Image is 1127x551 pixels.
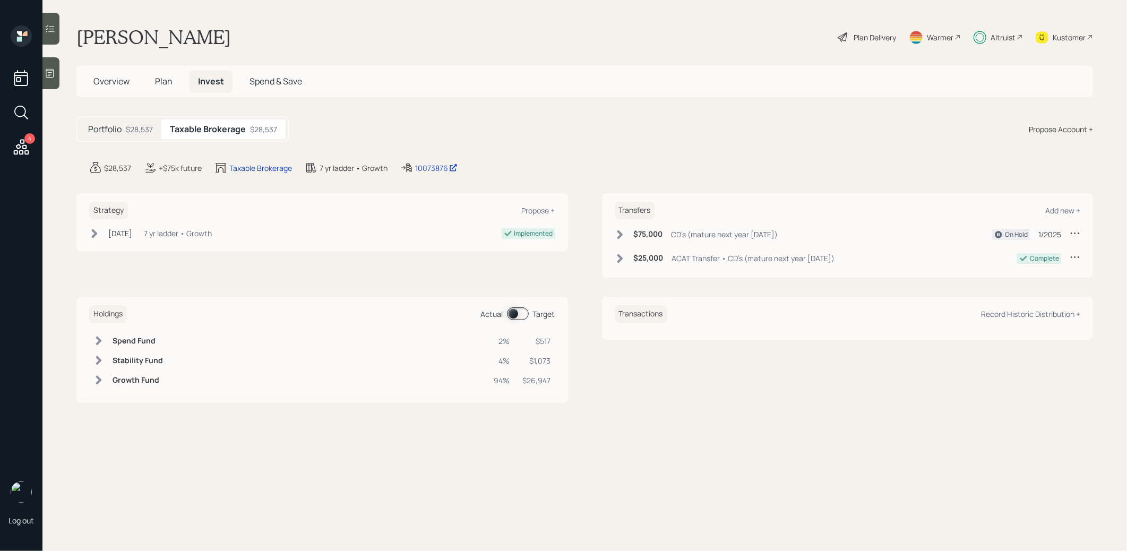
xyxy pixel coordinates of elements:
[88,124,122,134] h5: Portfolio
[634,254,664,263] h6: $25,000
[155,75,173,87] span: Plan
[229,162,292,174] div: Taxable Brokerage
[89,305,127,323] h6: Holdings
[533,308,555,320] div: Target
[514,229,553,238] div: Implemented
[1030,254,1059,263] div: Complete
[104,162,131,174] div: $28,537
[108,228,132,239] div: [DATE]
[1045,205,1080,216] div: Add new +
[927,32,953,43] div: Warmer
[991,32,1016,43] div: Altruist
[672,253,835,264] div: ACAT Transfer • CD's (mature next year [DATE])
[1005,230,1028,239] div: On Hold
[250,75,302,87] span: Spend & Save
[1053,32,1086,43] div: Kustomer
[113,337,163,346] h6: Spend Fund
[494,375,510,386] div: 94%
[11,481,32,503] img: treva-nostdahl-headshot.png
[159,162,202,174] div: +$75k future
[1038,229,1061,240] div: 1/2025
[523,335,551,347] div: $517
[250,124,277,135] div: $28,537
[854,32,896,43] div: Plan Delivery
[89,202,128,219] h6: Strategy
[144,228,212,239] div: 7 yr ladder • Growth
[113,356,163,365] h6: Stability Fund
[415,162,458,174] div: 10073876
[113,376,163,385] h6: Growth Fund
[522,205,555,216] div: Propose +
[320,162,388,174] div: 7 yr ladder • Growth
[672,229,778,240] div: CD's (mature next year [DATE])
[24,133,35,144] div: 4
[615,202,655,219] h6: Transfers
[1029,124,1093,135] div: Propose Account +
[198,75,224,87] span: Invest
[615,305,667,323] h6: Transactions
[93,75,130,87] span: Overview
[523,355,551,366] div: $1,073
[494,335,510,347] div: 2%
[634,230,663,239] h6: $75,000
[494,355,510,366] div: 4%
[523,375,551,386] div: $26,947
[76,25,231,49] h1: [PERSON_NAME]
[981,309,1080,319] div: Record Historic Distribution +
[126,124,153,135] div: $28,537
[481,308,503,320] div: Actual
[170,124,246,134] h5: Taxable Brokerage
[8,515,34,526] div: Log out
